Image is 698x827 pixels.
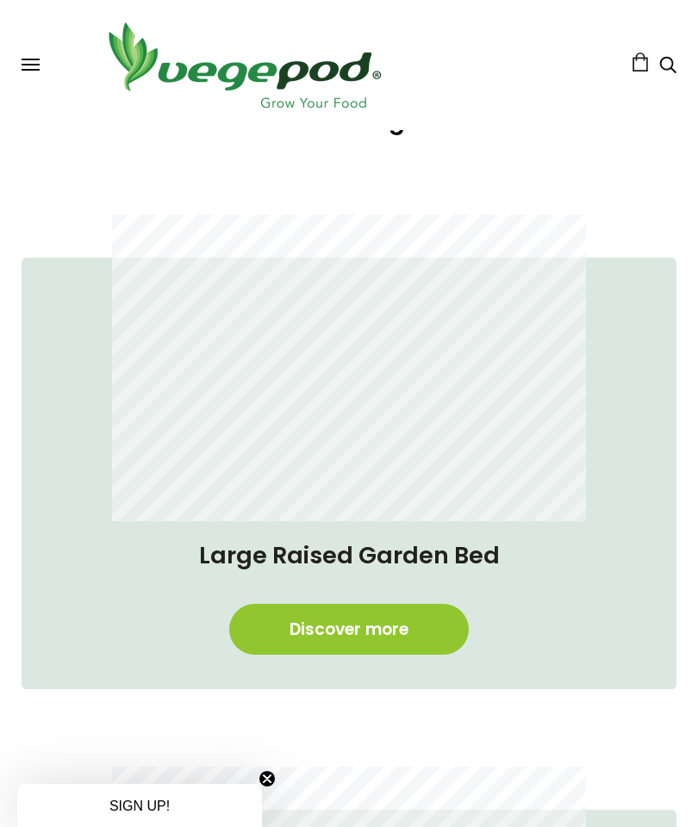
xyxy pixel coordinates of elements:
[39,538,659,573] h4: Large Raised Garden Bed
[93,17,395,113] img: Vegepod
[229,604,469,655] a: Discover more
[22,105,676,137] h2: Our Range
[659,58,676,76] a: Search
[259,770,276,787] button: Close teaser
[17,784,262,827] div: SIGN UP!Close teaser
[109,799,170,813] span: SIGN UP!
